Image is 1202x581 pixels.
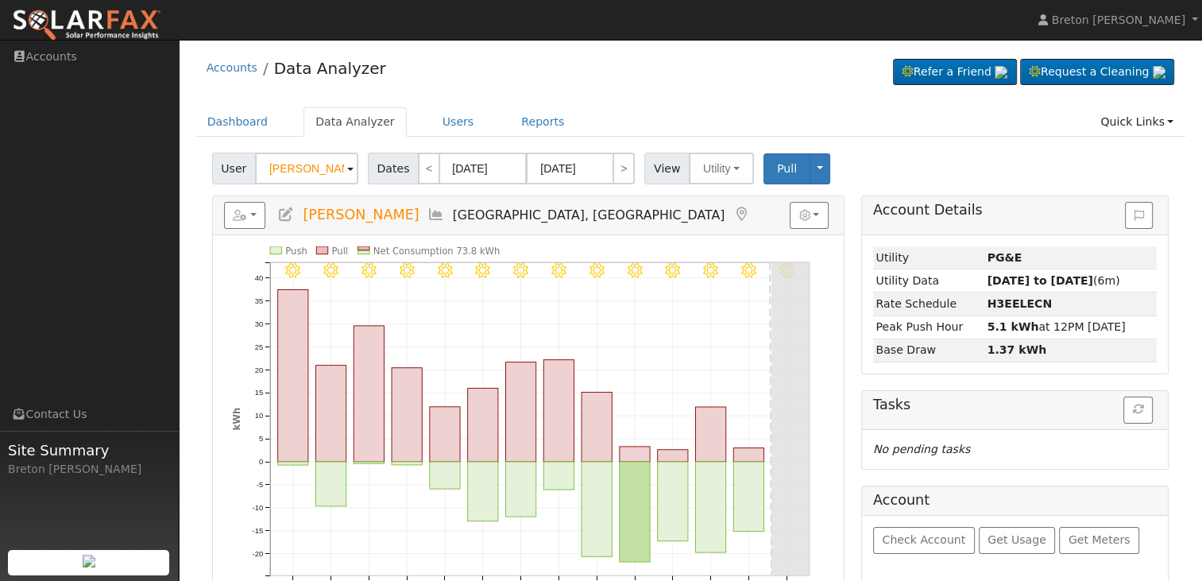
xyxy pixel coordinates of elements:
[230,408,242,431] text: kWh
[1088,107,1185,137] a: Quick Links
[323,263,338,278] i: 9/30 - Clear
[873,397,1157,413] h5: Tasks
[207,61,257,74] a: Accounts
[1153,66,1165,79] img: retrieve
[873,492,930,508] h5: Account
[763,153,810,184] button: Pull
[254,343,263,351] text: 25
[873,269,984,292] td: Utility Data
[392,368,422,462] rect: onclick=""
[259,434,263,443] text: 5
[505,362,535,462] rect: onclick=""
[252,526,263,535] text: -15
[777,162,797,175] span: Pull
[475,263,490,278] i: 10/04 - MostlyClear
[368,153,419,184] span: Dates
[315,366,346,462] rect: onclick=""
[252,503,263,512] text: -10
[873,202,1157,219] h5: Account Details
[582,393,612,463] rect: onclick=""
[1069,533,1130,546] span: Get Meters
[254,296,263,305] text: 35
[979,527,1056,554] button: Get Usage
[613,153,635,184] a: >
[987,320,1039,333] strong: 5.1 kWh
[695,462,725,552] rect: onclick=""
[733,462,763,532] rect: onclick=""
[873,527,975,554] button: Check Account
[354,462,384,463] rect: onclick=""
[873,316,984,339] td: Peak Push Hour
[254,320,263,328] text: 30
[277,207,295,223] a: Edit User (35751)
[987,274,1093,287] strong: [DATE] to [DATE]
[987,297,1053,310] strong: V
[741,263,756,278] i: 10/11 - Clear
[277,290,307,463] rect: onclick=""
[331,246,348,257] text: Pull
[254,273,263,282] text: 40
[689,153,754,184] button: Utility
[665,263,680,278] i: 10/09 - Clear
[987,274,1120,287] span: (6m)
[987,343,1047,356] strong: 1.37 kWh
[437,263,452,278] i: 10/03 - MostlyClear
[1123,397,1153,424] button: Refresh
[254,411,263,420] text: 10
[427,207,445,223] a: Multi-Series Graph
[733,448,763,462] rect: onclick=""
[418,153,440,184] a: <
[543,462,574,490] rect: onclick=""
[589,263,604,278] i: 10/07 - Clear
[619,447,649,462] rect: onclick=""
[212,153,256,184] span: User
[732,207,750,223] a: Map
[392,462,422,465] rect: onclick=""
[619,462,649,562] rect: onclick=""
[252,549,263,558] text: -20
[430,462,460,489] rect: onclick=""
[399,263,414,278] i: 10/02 - Clear
[657,450,687,462] rect: onclick=""
[551,263,566,278] i: 10/06 - MostlyClear
[1125,202,1153,229] button: Issue History
[873,339,984,362] td: Base Draw
[509,107,576,137] a: Reports
[873,246,984,269] td: Utility
[467,462,497,521] rect: onclick=""
[8,440,170,461] span: Site Summary
[354,326,384,462] rect: onclick=""
[274,59,386,78] a: Data Analyzer
[893,59,1017,86] a: Refer a Friend
[303,207,419,223] span: [PERSON_NAME]
[657,462,687,541] rect: onclick=""
[315,462,346,506] rect: onclick=""
[285,263,300,278] i: 9/29 - Clear
[303,107,407,137] a: Data Analyzer
[8,461,170,478] div: Breton [PERSON_NAME]
[254,366,263,374] text: 20
[695,407,725,462] rect: onclick=""
[373,246,501,257] text: Net Consumption 73.8 kWh
[543,360,574,462] rect: onclick=""
[627,263,642,278] i: 10/08 - Clear
[703,263,718,278] i: 10/10 - Clear
[277,462,307,465] rect: onclick=""
[361,263,377,278] i: 10/01 - Clear
[644,153,690,184] span: View
[1052,14,1185,26] span: Breton [PERSON_NAME]
[257,480,264,489] text: -5
[431,107,486,137] a: Users
[1059,527,1139,554] button: Get Meters
[987,251,1022,264] strong: ID: 17193694, authorized: 08/19/25
[453,207,725,223] span: [GEOGRAPHIC_DATA], [GEOGRAPHIC_DATA]
[430,407,460,462] rect: onclick=""
[984,316,1157,339] td: at 12PM [DATE]
[83,555,95,567] img: retrieve
[467,389,497,463] rect: onclick=""
[254,389,263,397] text: 15
[285,246,307,257] text: Push
[259,457,263,466] text: 0
[1020,59,1174,86] a: Request a Cleaning
[12,9,161,42] img: SolarFax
